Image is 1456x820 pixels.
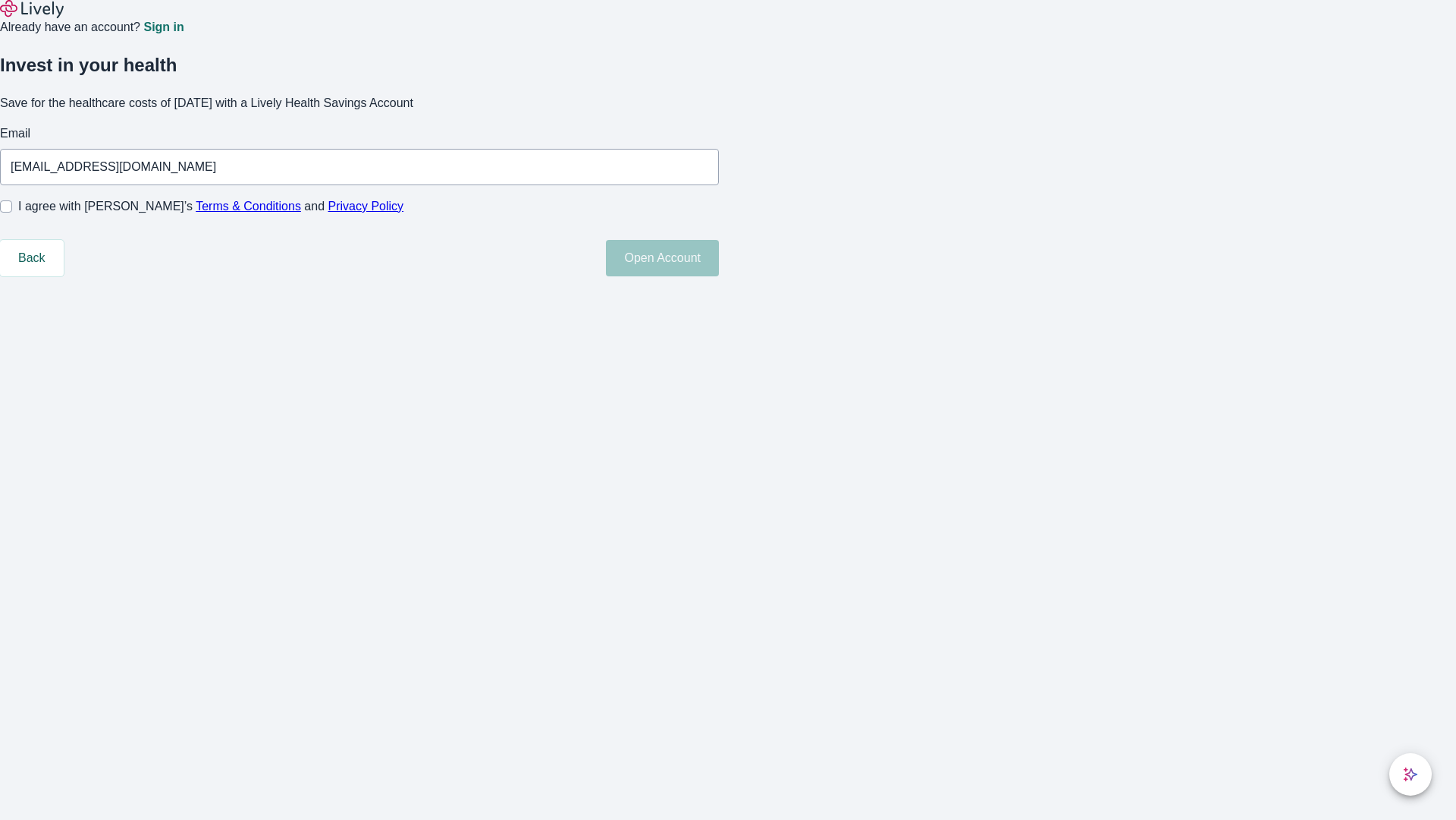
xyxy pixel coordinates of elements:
a: Terms & Conditions [196,200,301,213]
button: chat [1389,753,1432,796]
span: I agree with [PERSON_NAME]’s and [18,197,403,216]
a: Privacy Policy [328,200,404,213]
svg: Lively AI Assistant [1403,767,1418,782]
a: Sign in [143,21,184,33]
